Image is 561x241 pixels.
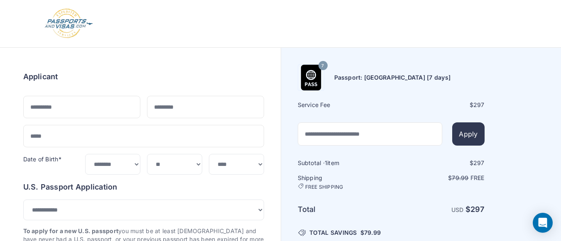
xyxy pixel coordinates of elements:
span: Free [470,174,485,181]
h6: Subtotal · item [298,159,390,167]
p: $ [392,174,485,182]
span: $ [360,229,381,237]
span: 297 [473,101,485,108]
div: $ [392,101,485,109]
button: Apply [452,122,484,146]
strong: To apply for a new U.S. passport [23,227,119,234]
h6: U.S. Passport Application [23,181,264,193]
span: 79.99 [364,229,381,236]
span: 297 [473,159,485,166]
strong: $ [465,205,485,214]
span: FREE SHIPPING [305,184,343,190]
span: TOTAL SAVINGS [309,229,357,237]
span: 7 [321,61,324,71]
h6: Passport: [GEOGRAPHIC_DATA] [7 days] [334,73,451,82]
label: Date of Birth* [23,156,61,163]
span: 1 [325,159,327,166]
img: Product Name [298,65,324,90]
span: USD [451,206,464,213]
img: Logo [44,8,93,39]
div: $ [392,159,485,167]
h6: Total [298,204,390,215]
div: Open Intercom Messenger [533,213,553,233]
h6: Service Fee [298,101,390,109]
span: 297 [470,205,485,214]
h6: Shipping [298,174,390,190]
span: 79.99 [452,174,468,181]
h6: Applicant [23,71,58,83]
